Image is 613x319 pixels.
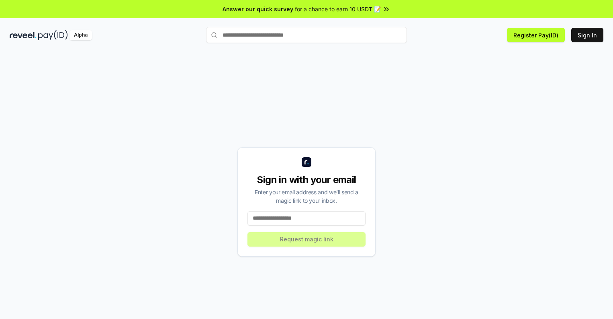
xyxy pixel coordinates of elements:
img: pay_id [38,30,68,40]
img: reveel_dark [10,30,37,40]
div: Alpha [69,30,92,40]
button: Register Pay(ID) [507,28,565,42]
span: for a chance to earn 10 USDT 📝 [295,5,381,13]
div: Enter your email address and we’ll send a magic link to your inbox. [247,188,366,205]
button: Sign In [571,28,603,42]
span: Answer our quick survey [223,5,293,13]
img: logo_small [302,157,311,167]
div: Sign in with your email [247,173,366,186]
